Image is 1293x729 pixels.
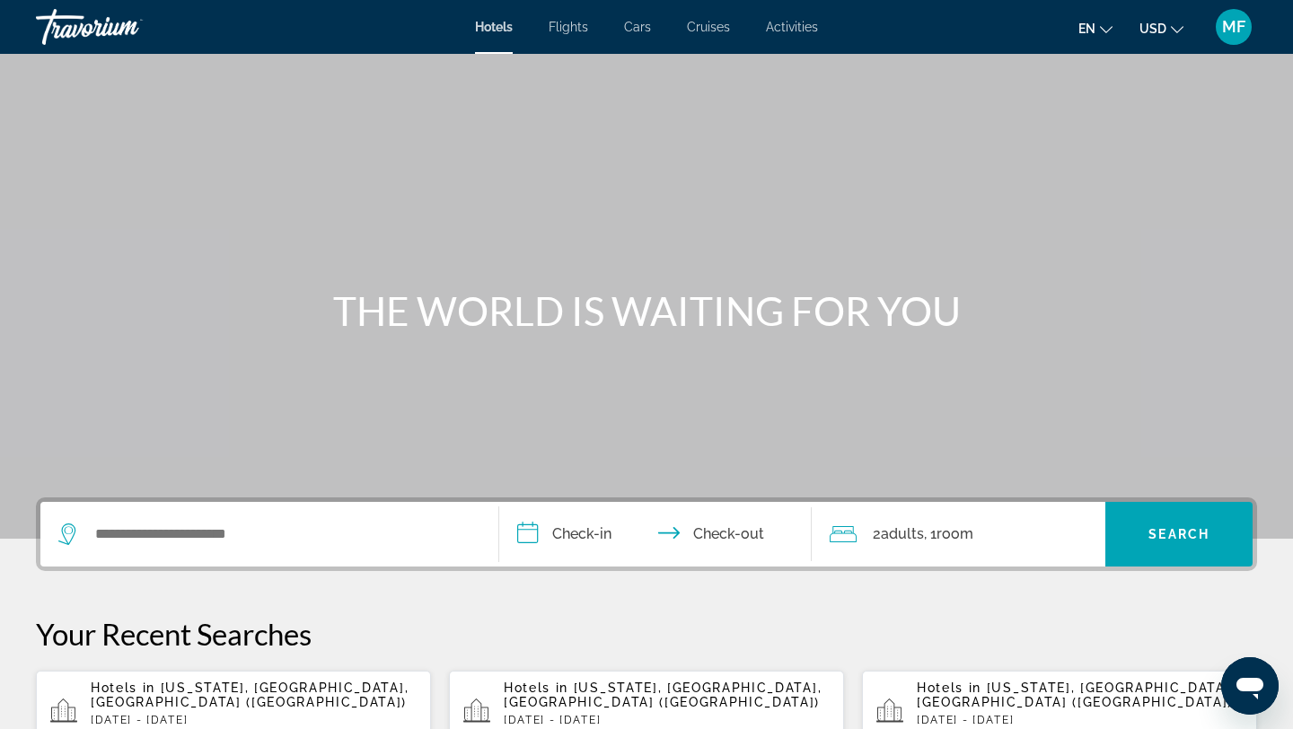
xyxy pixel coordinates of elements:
[475,20,513,34] a: Hotels
[1222,18,1245,36] span: MF
[40,502,1253,567] div: Search widget
[1139,22,1166,36] span: USD
[36,616,1257,652] p: Your Recent Searches
[766,20,818,34] a: Activities
[549,20,588,34] a: Flights
[873,522,924,547] span: 2
[310,287,983,334] h1: THE WORLD IS WAITING FOR YOU
[881,525,924,542] span: Adults
[937,525,973,542] span: Room
[1078,22,1095,36] span: en
[1139,15,1183,41] button: Change currency
[504,681,568,695] span: Hotels in
[1210,8,1257,46] button: User Menu
[91,714,417,726] p: [DATE] - [DATE]
[1105,502,1253,567] button: Search
[1148,527,1209,541] span: Search
[917,681,1235,709] span: [US_STATE], [GEOGRAPHIC_DATA], [GEOGRAPHIC_DATA] ([GEOGRAPHIC_DATA])
[917,681,981,695] span: Hotels in
[687,20,730,34] a: Cruises
[924,522,973,547] span: , 1
[917,714,1243,726] p: [DATE] - [DATE]
[91,681,409,709] span: [US_STATE], [GEOGRAPHIC_DATA], [GEOGRAPHIC_DATA] ([GEOGRAPHIC_DATA])
[504,681,822,709] span: [US_STATE], [GEOGRAPHIC_DATA], [GEOGRAPHIC_DATA] ([GEOGRAPHIC_DATA])
[504,714,830,726] p: [DATE] - [DATE]
[91,681,155,695] span: Hotels in
[499,502,812,567] button: Check in and out dates
[36,4,215,50] a: Travorium
[812,502,1106,567] button: Travelers: 2 adults, 0 children
[624,20,651,34] a: Cars
[1221,657,1279,715] iframe: Button to launch messaging window
[1078,15,1113,41] button: Change language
